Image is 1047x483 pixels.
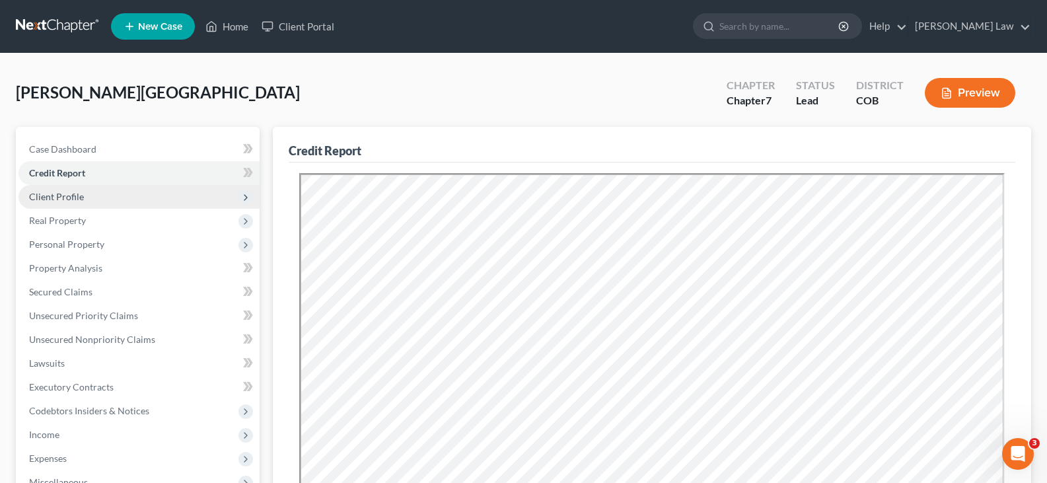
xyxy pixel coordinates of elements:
[18,304,260,328] a: Unsecured Priority Claims
[727,93,775,108] div: Chapter
[1002,438,1034,470] iframe: Intercom live chat
[16,83,300,102] span: [PERSON_NAME][GEOGRAPHIC_DATA]
[18,256,260,280] a: Property Analysis
[796,93,835,108] div: Lead
[1029,438,1040,449] span: 3
[719,14,840,38] input: Search by name...
[863,15,907,38] a: Help
[29,310,138,321] span: Unsecured Priority Claims
[29,286,92,297] span: Secured Claims
[856,78,904,93] div: District
[29,334,155,345] span: Unsecured Nonpriority Claims
[18,161,260,185] a: Credit Report
[29,357,65,369] span: Lawsuits
[138,22,182,32] span: New Case
[18,137,260,161] a: Case Dashboard
[29,239,104,250] span: Personal Property
[29,429,59,440] span: Income
[796,78,835,93] div: Status
[18,352,260,375] a: Lawsuits
[856,93,904,108] div: COB
[766,94,772,106] span: 7
[255,15,341,38] a: Client Portal
[29,167,85,178] span: Credit Report
[29,191,84,202] span: Client Profile
[29,262,102,274] span: Property Analysis
[289,143,361,159] div: Credit Report
[29,143,96,155] span: Case Dashboard
[199,15,255,38] a: Home
[18,280,260,304] a: Secured Claims
[18,375,260,399] a: Executory Contracts
[29,405,149,416] span: Codebtors Insiders & Notices
[29,453,67,464] span: Expenses
[29,215,86,226] span: Real Property
[727,78,775,93] div: Chapter
[925,78,1015,108] button: Preview
[18,328,260,352] a: Unsecured Nonpriority Claims
[908,15,1030,38] a: [PERSON_NAME] Law
[29,381,114,392] span: Executory Contracts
